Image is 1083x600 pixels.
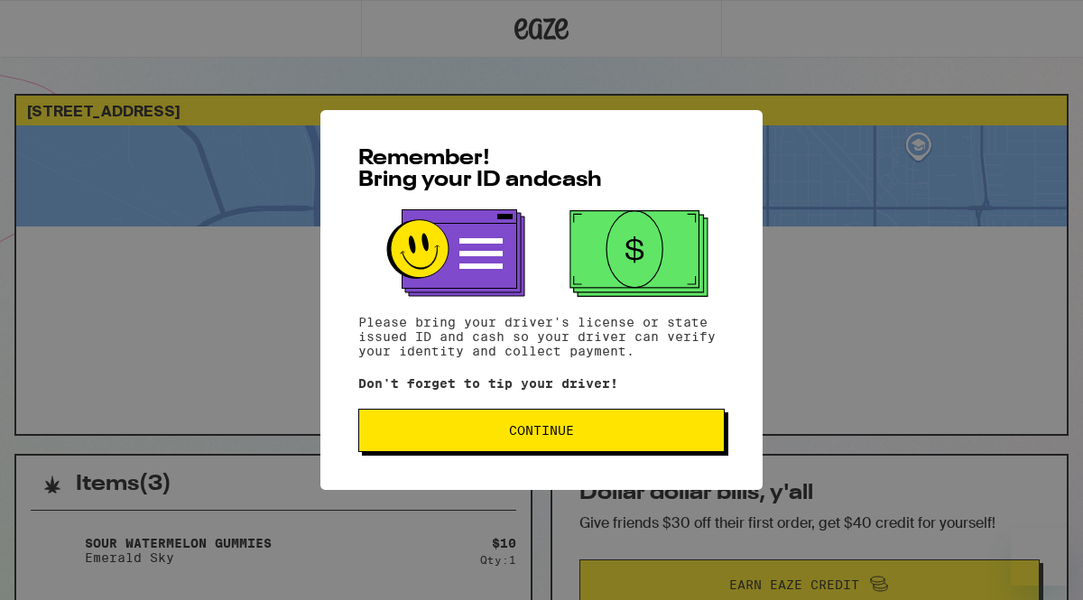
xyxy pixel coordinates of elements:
[358,315,725,358] p: Please bring your driver's license or state issued ID and cash so your driver can verify your ide...
[358,409,725,452] button: Continue
[1011,528,1069,586] iframe: Button to launch messaging window
[509,424,574,437] span: Continue
[358,148,602,191] span: Remember! Bring your ID and cash
[358,376,725,391] p: Don't forget to tip your driver!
